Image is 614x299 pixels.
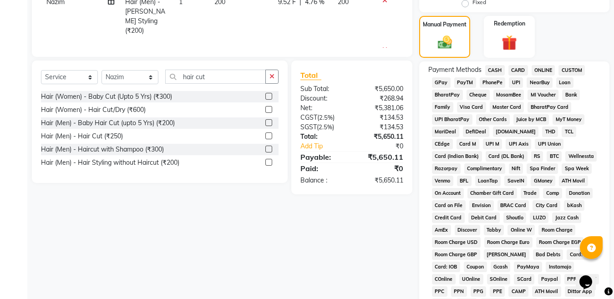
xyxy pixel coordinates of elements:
[565,286,595,297] span: Dittor App
[493,127,539,137] span: [DOMAIN_NAME]
[562,127,576,137] span: TCL
[352,113,410,122] div: ₹134.53
[504,176,527,186] span: SaveIN
[484,225,504,235] span: Tabby
[294,152,352,162] div: Payable:
[483,139,502,149] span: UPI M
[491,262,511,272] span: Gcash
[432,77,451,88] span: GPay
[485,65,505,76] span: CASH
[352,103,410,113] div: ₹5,381.06
[527,163,558,174] span: Spa Finder
[533,249,563,260] span: Bad Debts
[487,274,511,284] span: SOnline
[490,102,524,112] span: Master Card
[484,249,529,260] span: [PERSON_NAME]
[432,151,482,162] span: Card (Indian Bank)
[508,65,528,76] span: CARD
[41,118,175,128] div: Hair (Men) - Baby Hair Cut (upto 5 Yrs) (₹200)
[432,102,453,112] span: Family
[528,90,558,100] span: MI Voucher
[513,114,549,125] span: Juice by MCB
[319,114,333,121] span: 2.5%
[559,176,588,186] span: ATH Movil
[451,286,467,297] span: PPN
[553,114,584,125] span: MyT Money
[475,176,501,186] span: LoanTap
[562,90,580,100] span: Bank
[567,249,598,260] span: Card: IDFC
[528,102,571,112] span: BharatPay Card
[486,151,528,162] span: Card (DL Bank)
[299,46,301,56] span: |
[566,188,593,198] span: Donation
[558,65,585,76] span: CUSTOM
[432,90,463,100] span: BharatPay
[532,65,555,76] span: ONLINE
[300,123,317,131] span: SGST
[352,176,410,185] div: ₹5,650.11
[305,46,325,56] span: 4.76 %
[214,47,225,55] span: 250
[562,163,592,174] span: Spa Week
[432,139,453,149] span: CEdge
[535,139,563,149] span: UPI Union
[468,213,500,223] span: Debit Card
[294,122,352,132] div: ( )
[547,151,562,162] span: BTC
[467,188,517,198] span: Chamber Gift Card
[527,77,553,88] span: NearBuy
[432,188,464,198] span: On Account
[509,163,523,174] span: Nift
[432,200,466,211] span: Card on File
[423,20,467,29] label: Manual Payment
[294,132,352,142] div: Total:
[508,286,528,297] span: CAMP
[542,127,558,137] span: THD
[497,200,529,211] span: BRAC Card
[532,286,561,297] span: ATH Movil
[467,90,490,100] span: Cheque
[125,47,167,65] span: Hair (Men) - Hair Cut (₹250)
[432,249,480,260] span: Room Charge GBP
[294,176,352,185] div: Balance :
[41,158,179,167] div: Hair (Men) - Hair Styling without Haircut (₹200)
[338,47,357,55] span: 250.01
[476,114,510,125] span: Other Cards
[294,113,352,122] div: ( )
[536,237,584,248] span: Room Charge EGP
[433,34,457,51] img: _cash.svg
[457,139,479,149] span: Card M
[352,84,410,94] div: ₹5,650.00
[179,47,183,55] span: 1
[507,225,535,235] span: Online W
[506,139,531,149] span: UPI Axis
[521,188,540,198] span: Trade
[41,92,172,101] div: Hair (Women) - Baby Cut (Upto 5 Yrs) (₹300)
[432,262,460,272] span: Card: IOB
[361,142,410,151] div: ₹0
[41,132,123,141] div: Hair (Men) - Hair Cut (₹250)
[319,123,332,131] span: 2.5%
[538,225,575,235] span: Room Charge
[294,142,361,151] a: Add Tip
[352,122,410,132] div: ₹134.53
[432,213,465,223] span: Credit Card
[432,176,453,186] span: Venmo
[556,77,573,88] span: Loan
[278,46,296,56] span: 11.9 F
[531,176,555,186] span: GMoney
[300,113,317,122] span: CGST
[432,127,459,137] span: MariDeal
[432,114,472,125] span: UPI BharatPay
[41,105,146,115] div: Hair (Women) - Hair Cut/Dry (₹600)
[41,145,164,154] div: Hair (Men) - Haircut with Shampoo (₹300)
[490,286,505,297] span: PPE
[294,94,352,103] div: Discount:
[432,163,461,174] span: Razorpay
[432,286,447,297] span: PPC
[464,163,505,174] span: Complimentary
[294,84,352,94] div: Sub Total:
[165,70,266,84] input: Search or Scan
[469,200,494,211] span: Envision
